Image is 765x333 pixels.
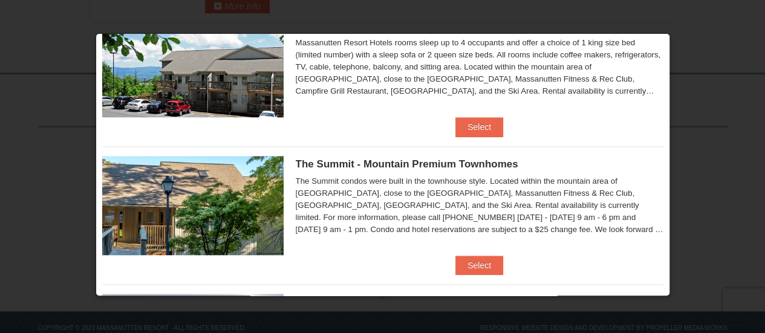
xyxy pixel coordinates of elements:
[296,37,663,97] div: Massanutten Resort Hotels rooms sleep up to 4 occupants and offer a choice of 1 king size bed (li...
[102,18,284,117] img: 19219026-1-e3b4ac8e.jpg
[455,117,503,137] button: Select
[102,156,284,255] img: 19219034-1-0eee7e00.jpg
[455,256,503,275] button: Select
[296,158,518,170] span: The Summit - Mountain Premium Townhomes
[296,175,663,236] div: The Summit condos were built in the townhouse style. Located within the mountain area of [GEOGRAP...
